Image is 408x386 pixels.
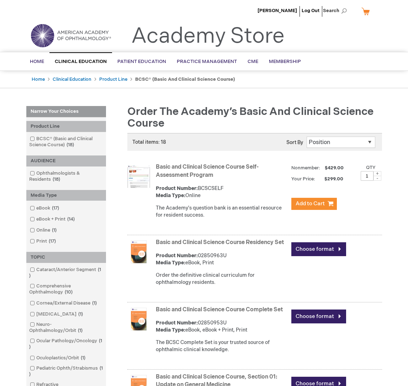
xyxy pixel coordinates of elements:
[156,327,185,333] strong: Media Type:
[28,266,104,279] a: Cataract/Anterior Segment1
[132,139,166,145] span: Total items: 18
[127,105,373,130] span: Order the Academy’s Basic and Clinical Science Course
[156,339,288,353] div: The BCSC Complete Set is your trusted source of ophthalmic clinical knowledge.
[117,59,166,64] span: Patient Education
[32,76,45,82] a: Home
[361,171,373,181] input: Qty
[28,311,86,318] a: [MEDICAL_DATA]1
[29,365,103,377] span: 1
[324,165,345,171] span: $429.00
[50,227,58,233] span: 1
[99,76,127,82] a: Product Line
[65,216,76,222] span: 14
[156,192,185,199] strong: Media Type:
[50,205,61,211] span: 17
[291,310,346,323] a: Choose format
[26,155,106,166] div: AUDIENCE
[28,136,104,148] a: BCSC® (Basic and Clinical Science Course)18
[26,121,106,132] div: Product Line
[127,165,150,188] img: Basic and Clinical Science Course Self-Assessment Program
[135,76,235,82] strong: BCSC® (Basic and Clinical Science Course)
[131,23,285,49] a: Academy Store
[90,300,99,306] span: 1
[156,239,284,246] a: Basic and Clinical Science Course Residency Set
[366,165,376,170] label: Qty
[291,164,320,173] strong: Nonmember:
[26,190,106,201] div: Media Type
[29,267,101,279] span: 1
[258,8,297,14] a: [PERSON_NAME]
[156,185,198,191] strong: Product Number:
[28,170,104,183] a: Ophthalmologists & Residents18
[156,205,288,219] div: The Academy's question bank is an essential resource for resident success.
[28,227,59,234] a: Online1
[248,59,258,64] span: CME
[156,260,185,266] strong: Media Type:
[63,289,74,295] span: 10
[127,308,150,331] img: Basic and Clinical Science Course Complete Set
[28,283,104,296] a: Comprehensive Ophthalmology10
[156,272,288,286] div: Order the definitive clinical curriculum for ophthalmology residents.
[156,306,283,313] a: Basic and Clinical Science Course Complete Set
[26,106,106,117] strong: Narrow Your Choices
[28,365,104,378] a: Pediatric Ophth/Strabismus1
[65,142,76,148] span: 18
[53,76,91,82] a: Clinical Education
[29,338,102,350] span: 1
[30,59,44,64] span: Home
[156,253,198,259] strong: Product Number:
[156,252,288,266] div: 02850963U eBook, Print
[28,205,62,212] a: eBook17
[28,338,104,350] a: Ocular Pathology/Oncology1
[76,328,84,333] span: 1
[28,321,104,334] a: Neuro-Ophthalmology/Orbit1
[28,238,59,245] a: Print17
[51,176,62,182] span: 18
[269,59,301,64] span: Membership
[291,198,337,210] button: Add to Cart
[156,185,288,199] div: BCSCSELF Online
[302,8,319,14] a: Log Out
[291,242,346,256] a: Choose format
[156,164,259,179] a: Basic and Clinical Science Course Self-Assessment Program
[79,355,87,361] span: 1
[286,139,303,146] label: Sort By
[26,252,106,263] div: TOPIC
[156,319,288,334] div: 02850953U eBook, eBook + Print, Print
[76,311,85,317] span: 1
[47,238,58,244] span: 17
[28,300,100,307] a: Cornea/External Disease1
[291,176,315,182] strong: Your Price:
[177,59,237,64] span: Practice Management
[55,59,107,64] span: Clinical Education
[323,4,350,18] span: Search
[28,355,88,361] a: Oculoplastics/Orbit1
[316,176,344,182] span: $299.00
[156,320,198,326] strong: Product Number:
[296,200,325,207] span: Add to Cart
[28,216,78,223] a: eBook + Print14
[127,240,150,263] img: Basic and Clinical Science Course Residency Set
